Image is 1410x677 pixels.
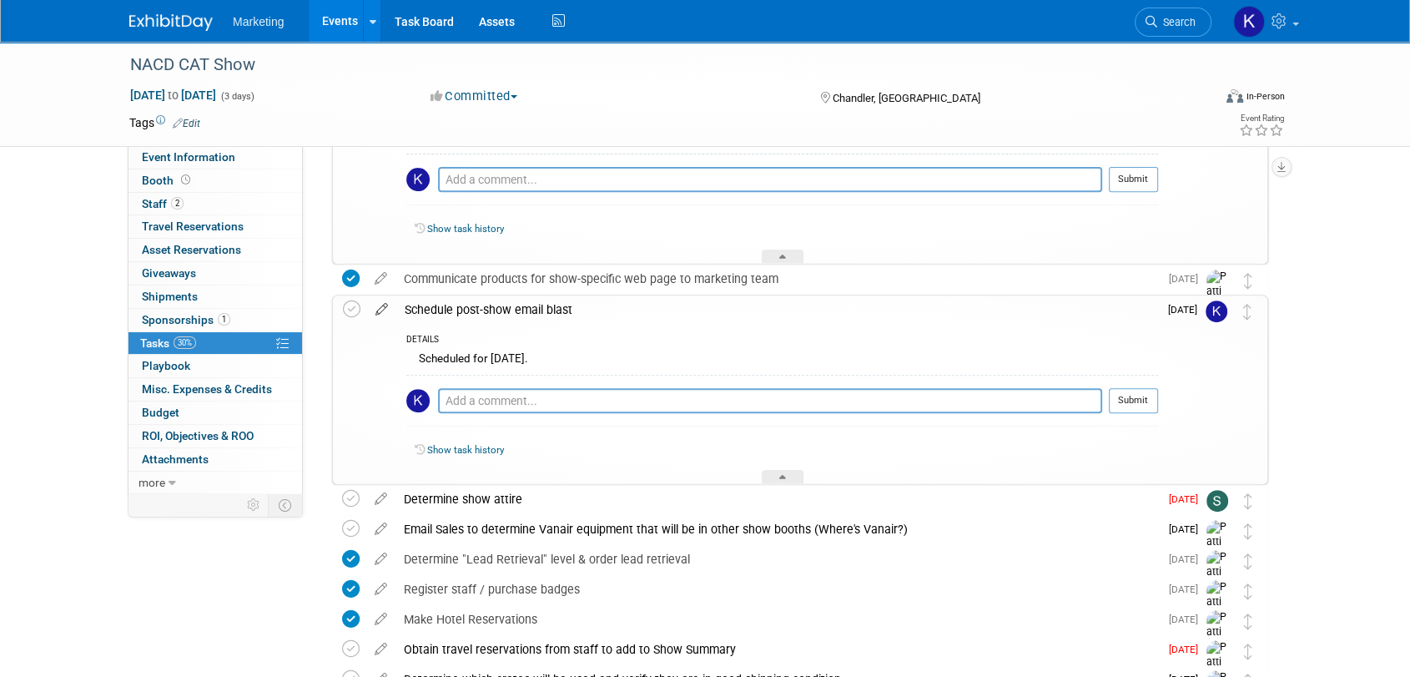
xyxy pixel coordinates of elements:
[1169,614,1206,625] span: [DATE]
[219,91,254,102] span: (3 days)
[142,313,230,326] span: Sponsorships
[142,429,254,442] span: ROI, Objectives & ROO
[128,448,302,471] a: Attachments
[165,88,181,102] span: to
[142,243,241,256] span: Asset Reservations
[173,118,200,129] a: Edit
[1244,273,1252,289] i: Move task
[142,406,179,419] span: Budget
[142,290,198,303] span: Shipments
[124,50,1186,80] div: NACD CAT Show
[1109,167,1158,192] button: Submit
[128,215,302,238] a: Travel Reservations
[128,355,302,377] a: Playbook
[427,444,504,456] a: Show task history
[129,88,217,103] span: [DATE] [DATE]
[1206,610,1231,669] img: Patti Baxter
[178,174,194,186] span: Booth not reserved yet
[128,169,302,192] a: Booth
[142,452,209,466] span: Attachments
[128,239,302,261] a: Asset Reservations
[128,472,302,494] a: more
[1169,644,1206,655] span: [DATE]
[1157,16,1196,28] span: Search
[129,14,213,31] img: ExhibitDay
[128,193,302,215] a: Staff2
[1246,90,1285,103] div: In-Person
[366,522,395,537] a: edit
[406,334,1158,348] div: DETAILS
[142,150,235,164] span: Event Information
[142,197,184,210] span: Staff
[366,642,395,657] a: edit
[1239,114,1284,123] div: Event Rating
[1109,388,1158,413] button: Submit
[1169,584,1206,595] span: [DATE]
[171,197,184,210] span: 2
[128,262,302,285] a: Giveaways
[1226,89,1243,103] img: Format-Inperson.png
[239,494,269,516] td: Personalize Event Tab Strip
[142,220,244,233] span: Travel Reservations
[406,168,430,191] img: Katie Hein
[1206,270,1231,329] img: Patti Baxter
[406,348,1158,374] div: Scheduled for [DATE].
[1244,523,1252,539] i: Move task
[128,332,302,355] a: Tasks30%
[1206,550,1231,609] img: Patti Baxter
[140,336,196,350] span: Tasks
[128,309,302,331] a: Sponsorships1
[396,296,1158,324] div: Schedule post-show email blast
[1168,304,1206,316] span: [DATE]
[142,359,190,372] span: Playbook
[395,485,1159,513] div: Determine show attire
[366,582,395,597] a: edit
[1113,87,1285,112] div: Event Format
[425,88,524,105] button: Committed
[142,382,272,396] span: Misc. Expenses & Credits
[366,492,395,507] a: edit
[1206,580,1231,639] img: Patti Baxter
[367,302,396,317] a: edit
[1206,490,1228,512] img: Sara Tilden
[128,402,302,424] a: Budget
[1169,523,1206,535] span: [DATE]
[128,285,302,308] a: Shipments
[233,15,284,28] span: Marketing
[1169,493,1206,505] span: [DATE]
[138,476,165,489] span: more
[427,223,504,235] a: Show task history
[1244,614,1252,629] i: Move task
[406,389,430,412] img: Katie Hein
[395,545,1159,573] div: Determine "Lead Retrieval" level & order lead retrieval
[366,271,395,286] a: edit
[366,552,395,567] a: edit
[128,378,302,401] a: Misc. Expenses & Credits
[1244,584,1252,599] i: Move task
[1169,273,1206,285] span: [DATE]
[174,336,196,349] span: 30%
[269,494,303,516] td: Toggle Event Tabs
[1206,520,1231,579] img: Patti Baxter
[1135,8,1211,37] a: Search
[395,635,1159,664] div: Obtain travel reservations from staff to add to Show Summary
[1169,553,1206,565] span: [DATE]
[395,265,1159,293] div: Communicate products for show-specific web page to marketing team
[128,146,302,169] a: Event Information
[218,313,230,326] span: 1
[129,114,200,131] td: Tags
[1233,6,1265,38] img: Katie Hein
[832,92,979,104] span: Chandler, [GEOGRAPHIC_DATA]
[1244,493,1252,509] i: Move task
[1206,301,1227,322] img: Katie Hein
[1243,304,1251,320] i: Move task
[395,605,1159,634] div: Make Hotel Reservations
[395,575,1159,604] div: Register staff / purchase badges
[395,515,1159,543] div: Email Sales to determine Vanair equipment that will be in other show booths (Where's Vanair?)
[142,174,194,187] span: Booth
[1244,644,1252,659] i: Move task
[1244,553,1252,569] i: Move task
[142,266,196,280] span: Giveaways
[366,612,395,627] a: edit
[128,425,302,447] a: ROI, Objectives & ROO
